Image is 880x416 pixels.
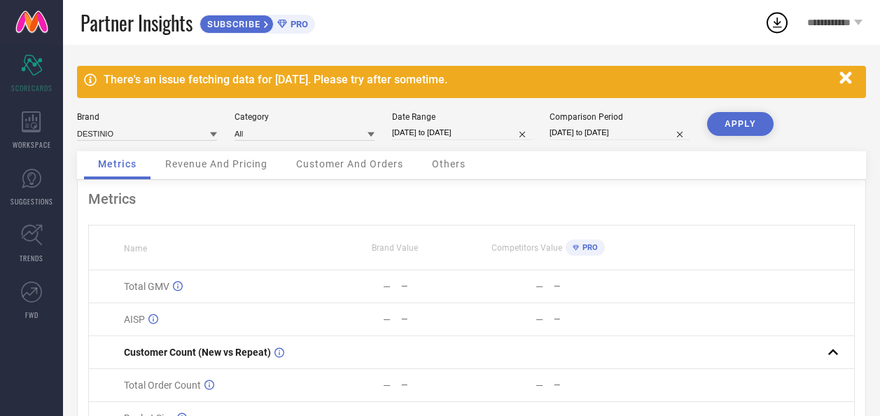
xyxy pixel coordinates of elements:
span: Total Order Count [124,380,201,391]
span: SUBSCRIBE [200,19,264,29]
div: — [383,314,391,325]
span: Others [432,158,466,169]
div: — [401,314,471,324]
span: Total GMV [124,281,169,292]
span: Customer Count (New vs Repeat) [124,347,271,358]
div: — [401,380,471,390]
span: Partner Insights [81,8,193,37]
div: Date Range [392,112,532,122]
button: APPLY [707,112,774,136]
div: There's an issue fetching data for [DATE]. Please try after sometime. [104,73,832,86]
div: Open download list [764,10,790,35]
span: Revenue And Pricing [165,158,267,169]
div: Category [235,112,375,122]
div: — [536,314,543,325]
div: — [536,380,543,391]
span: SUGGESTIONS [11,196,53,207]
div: — [383,380,391,391]
span: Customer And Orders [296,158,403,169]
span: TRENDS [20,253,43,263]
span: PRO [579,243,598,252]
div: — [401,282,471,291]
div: Metrics [88,190,855,207]
span: WORKSPACE [13,139,51,150]
span: Metrics [98,158,137,169]
span: AISP [124,314,145,325]
div: — [554,314,624,324]
span: Brand Value [372,243,418,253]
div: — [554,380,624,390]
span: Name [124,244,147,254]
span: Competitors Value [491,243,562,253]
input: Select comparison period [550,125,690,140]
span: SCORECARDS [11,83,53,93]
span: PRO [287,19,308,29]
div: Brand [77,112,217,122]
span: FWD [25,310,39,320]
div: — [554,282,624,291]
a: SUBSCRIBEPRO [200,11,315,34]
div: Comparison Period [550,112,690,122]
input: Select date range [392,125,532,140]
div: — [536,281,543,292]
div: — [383,281,391,292]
